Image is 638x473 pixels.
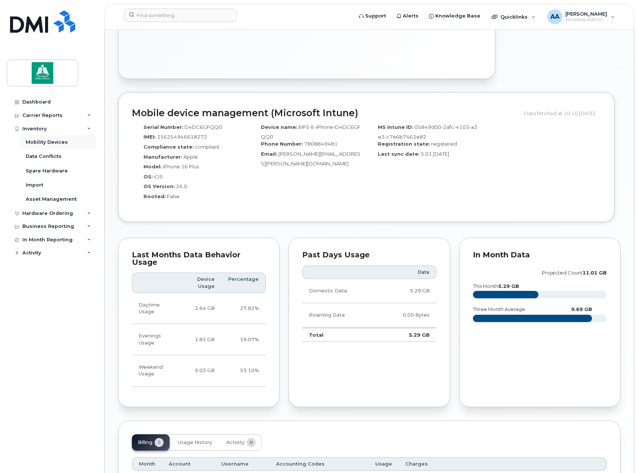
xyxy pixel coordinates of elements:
div: Data fetched at 10:50 [DATE] [524,106,601,120]
span: registered [431,141,457,147]
span: compliant [195,144,219,150]
span: D4DC6GFQQ0 [184,124,222,130]
tspan: 11.01 GB [582,270,607,276]
span: AA [550,12,559,21]
th: Device Usage [180,273,221,293]
text: projected count [542,270,607,276]
span: 5:01 [DATE] [421,151,449,157]
tspan: 5.29 GB [498,283,519,289]
span: 26.0 [176,183,187,189]
span: Alerts [403,12,419,20]
span: Apple [183,154,198,160]
td: Roaming Data [302,303,378,327]
label: Device name: [261,124,297,131]
tr: Weekdays from 6:00pm to 8:00am [132,324,266,355]
span: Quicklinks [500,14,528,20]
label: OS: [143,173,153,180]
label: Last sync date: [378,150,420,158]
label: Serial Number: [143,124,183,131]
label: OS Version: [143,183,175,190]
span: False [167,193,180,199]
th: Data [378,266,436,279]
label: Registration state: [378,140,430,147]
span: iOS [154,174,163,180]
td: Weekend Usage [132,355,180,387]
a: Alerts [391,9,424,23]
span: iPhone 16 Plus [163,164,199,169]
td: Evenings Usage [132,324,180,355]
td: 2.64 GB [180,293,221,324]
span: 356254946618272 [157,134,207,140]
span: Usage History [178,439,212,445]
a: Knowledge Base [424,9,486,23]
span: 8 [247,438,256,447]
span: Activity [226,439,244,445]
span: EIPS-E-iPhone-D4DC6GFQQ0 [261,124,360,140]
div: Quicklinks [486,9,541,24]
text: this month [473,283,519,289]
td: 0.00 Bytes [378,303,436,327]
span: Knowledge Base [435,12,480,20]
th: Account [162,457,215,471]
td: Total [302,328,378,342]
td: 5.03 GB [180,355,221,387]
th: Accounting Codes [269,457,369,471]
td: 1.81 GB [180,324,221,355]
label: Rooted: [143,193,166,200]
th: Username [215,457,269,471]
span: Wireless Admin [565,17,607,23]
span: 05849d00-2afc-4103-a3e3-c7e6b7463e82 [378,124,477,140]
text: three month average [473,307,525,312]
span: [PERSON_NAME] [565,11,607,17]
text: 9.69 GB [571,307,592,312]
label: Phone Number: [261,140,303,147]
td: 27.82% [221,293,266,324]
th: Usage [369,457,399,471]
th: Month [132,457,162,471]
label: Email: [261,150,277,158]
span: 7808849481 [304,141,338,147]
label: Model: [143,163,162,170]
span: [PERSON_NAME][EMAIL_ADDRESS][PERSON_NAME][DOMAIN_NAME] [261,151,360,167]
td: 5.29 GB [378,279,436,303]
div: In Month Data [473,251,607,259]
td: Domestic Data [302,279,378,303]
a: Support [354,9,391,23]
th: Percentage [221,273,266,293]
td: Daytime Usage [132,293,180,324]
th: Charges [399,457,435,471]
label: IMEI: [143,133,156,140]
label: Manufacturer: [143,153,182,161]
label: MS Intune ID: [378,124,413,131]
input: Find something... [124,9,237,22]
td: 53.10% [221,355,266,387]
label: Compliance state: [143,143,194,150]
td: 5.29 GB [378,328,436,342]
td: 19.07% [221,324,266,355]
h2: Mobile device management (Microsoft Intune) [132,108,518,118]
tr: Friday from 6:00pm to Monday 8:00am [132,355,266,387]
div: Past Days Usage [302,251,436,259]
div: Alyssa Alvarado [542,9,620,24]
span: Support [365,12,386,20]
div: Last Months Data Behavior Usage [132,251,266,266]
